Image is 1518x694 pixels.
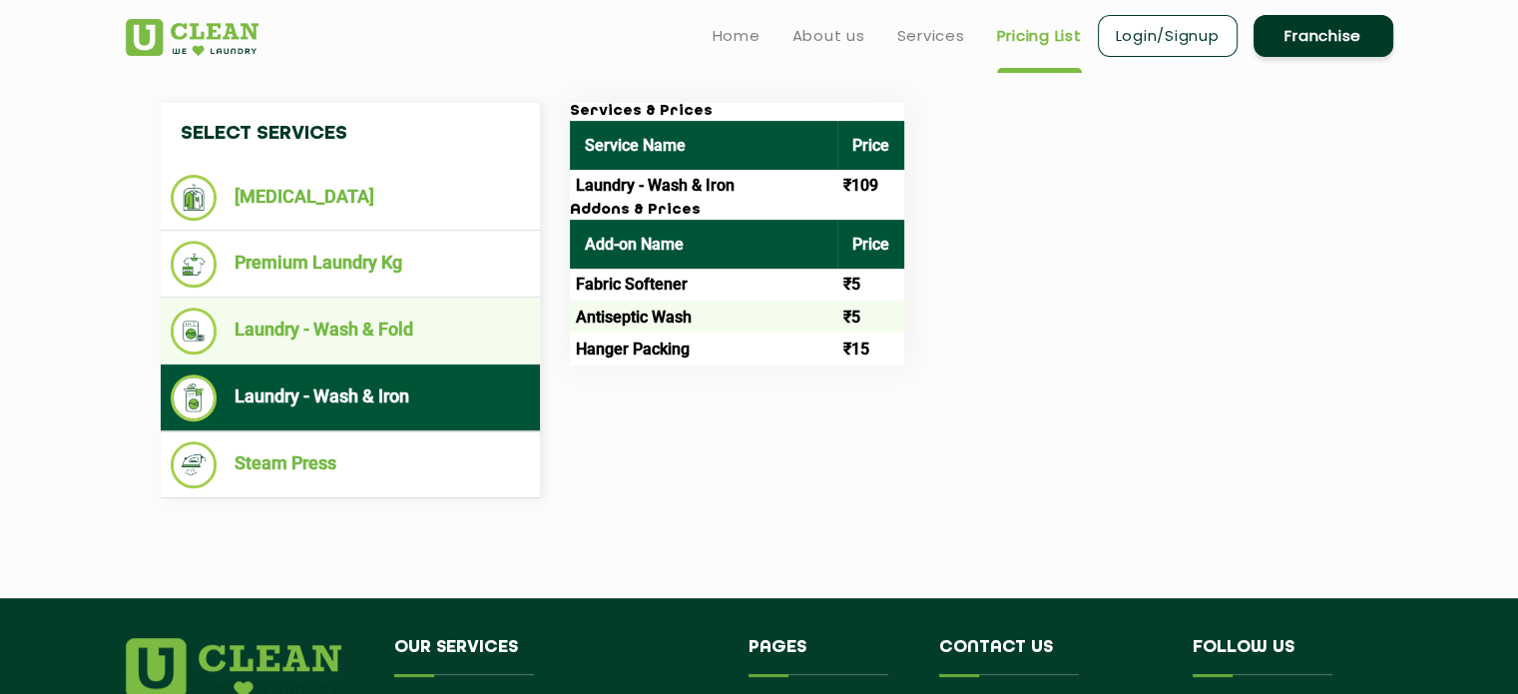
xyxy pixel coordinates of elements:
img: Laundry - Wash & Fold [171,308,218,354]
td: Antiseptic Wash [570,301,837,333]
th: Price [837,220,904,269]
img: Laundry - Wash & Iron [171,374,218,421]
li: Steam Press [171,441,530,488]
a: Franchise [1254,15,1393,57]
li: Laundry - Wash & Fold [171,308,530,354]
img: Steam Press [171,441,218,488]
td: Laundry - Wash & Iron [570,170,837,202]
h4: Contact us [939,638,1163,676]
td: ₹5 [837,269,904,301]
td: ₹109 [837,170,904,202]
img: UClean Laundry and Dry Cleaning [126,19,258,56]
a: About us [792,24,865,48]
h4: Our Services [394,638,720,676]
a: Services [897,24,965,48]
th: Service Name [570,121,837,170]
th: Price [837,121,904,170]
th: Add-on Name [570,220,837,269]
a: Home [713,24,760,48]
h4: Pages [749,638,909,676]
td: ₹5 [837,301,904,333]
li: Laundry - Wash & Iron [171,374,530,421]
img: Dry Cleaning [171,175,218,221]
td: ₹15 [837,333,904,364]
h4: Select Services [161,103,540,165]
h3: Addons & Prices [570,202,904,220]
li: [MEDICAL_DATA] [171,175,530,221]
img: Premium Laundry Kg [171,241,218,288]
h4: Follow us [1193,638,1368,676]
td: Hanger Packing [570,333,837,364]
a: Login/Signup [1098,15,1238,57]
li: Premium Laundry Kg [171,241,530,288]
a: Pricing List [997,24,1082,48]
h3: Services & Prices [570,103,904,121]
td: Fabric Softener [570,269,837,301]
